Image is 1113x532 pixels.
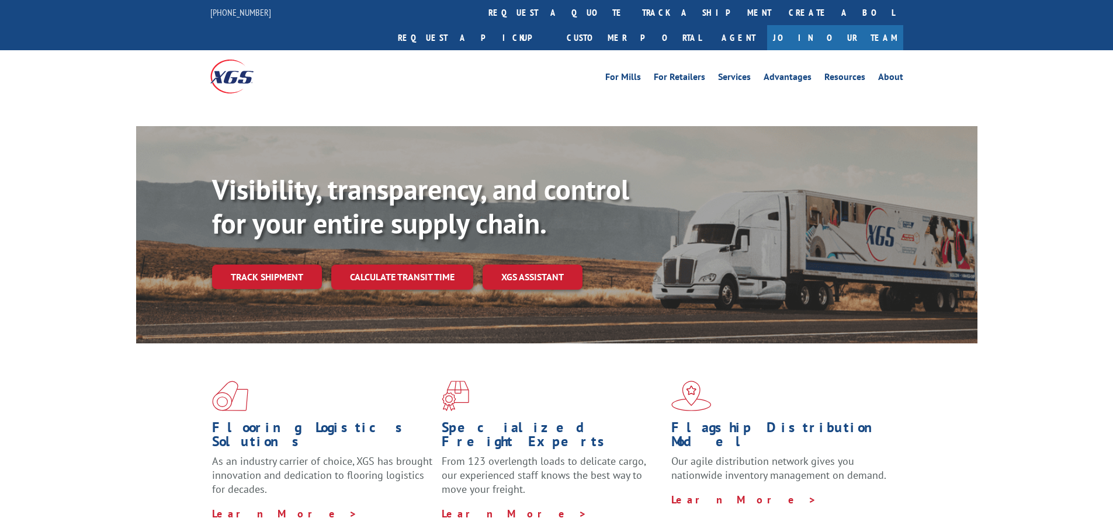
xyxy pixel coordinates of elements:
[212,420,433,454] h1: Flooring Logistics Solutions
[212,171,629,241] b: Visibility, transparency, and control for your entire supply chain.
[671,493,817,506] a: Learn More >
[212,507,358,520] a: Learn More >
[671,381,712,411] img: xgs-icon-flagship-distribution-model-red
[212,454,432,496] span: As an industry carrier of choice, XGS has brought innovation and dedication to flooring logistics...
[718,72,751,85] a: Services
[389,25,558,50] a: Request a pickup
[442,381,469,411] img: xgs-icon-focused-on-flooring-red
[558,25,710,50] a: Customer Portal
[710,25,767,50] a: Agent
[671,454,886,482] span: Our agile distribution network gives you nationwide inventory management on demand.
[210,6,271,18] a: [PHONE_NUMBER]
[442,454,663,506] p: From 123 overlength loads to delicate cargo, our experienced staff knows the best way to move you...
[331,265,473,290] a: Calculate transit time
[605,72,641,85] a: For Mills
[483,265,582,290] a: XGS ASSISTANT
[878,72,903,85] a: About
[212,265,322,289] a: Track shipment
[212,381,248,411] img: xgs-icon-total-supply-chain-intelligence-red
[824,72,865,85] a: Resources
[442,420,663,454] h1: Specialized Freight Experts
[671,420,892,454] h1: Flagship Distribution Model
[442,507,587,520] a: Learn More >
[767,25,903,50] a: Join Our Team
[654,72,705,85] a: For Retailers
[764,72,812,85] a: Advantages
